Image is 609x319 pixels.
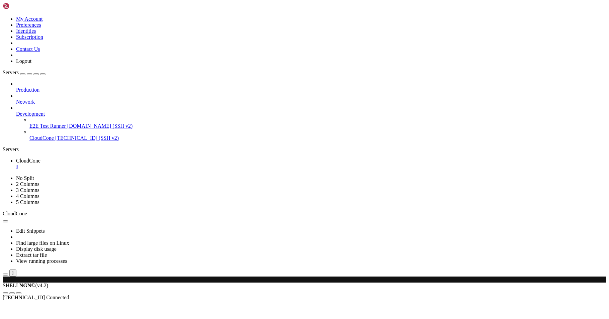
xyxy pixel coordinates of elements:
[16,87,39,93] span: Production
[3,3,41,9] img: Shellngn
[16,181,39,187] a: 2 Columns
[3,70,46,75] a: Servers
[55,135,119,141] span: [TECHNICAL_ID] (SSH v2)
[29,123,606,129] a: E2E Test Runner [DOMAIN_NAME] (SSH v2)
[67,123,133,129] span: [DOMAIN_NAME] (SSH v2)
[16,16,43,22] a: My Account
[12,271,14,276] div: 
[16,111,606,117] a: Development
[16,87,606,93] a: Production
[29,117,606,129] li: E2E Test Runner [DOMAIN_NAME] (SSH v2)
[16,93,606,105] li: Network
[16,111,45,117] span: Development
[29,135,606,141] a: CloudCone [TECHNICAL_ID] (SSH v2)
[16,22,41,28] a: Preferences
[16,99,35,105] span: Network
[16,158,606,170] a: CloudCone
[16,28,36,34] a: Identities
[29,129,606,141] li: CloudCone [TECHNICAL_ID] (SSH v2)
[3,211,27,216] span: CloudCone
[16,58,31,64] a: Logout
[16,193,39,199] a: 4 Columns
[3,146,606,152] div: Servers
[16,99,606,105] a: Network
[3,70,19,75] span: Servers
[16,158,40,164] span: CloudCone
[16,252,47,258] a: Extract tar file
[16,240,69,246] a: Find large files on Linux
[16,46,40,52] a: Contact Us
[9,270,16,277] button: 
[29,135,54,141] span: CloudCone
[16,81,606,93] li: Production
[16,175,34,181] a: No Split
[16,105,606,141] li: Development
[16,246,57,252] a: Display disk usage
[16,187,39,193] a: 3 Columns
[29,123,66,129] span: E2E Test Runner
[16,164,606,170] a: 
[16,228,45,234] a: Edit Snippets
[16,258,67,264] a: View running processes
[16,199,39,205] a: 5 Columns
[16,34,43,40] a: Subscription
